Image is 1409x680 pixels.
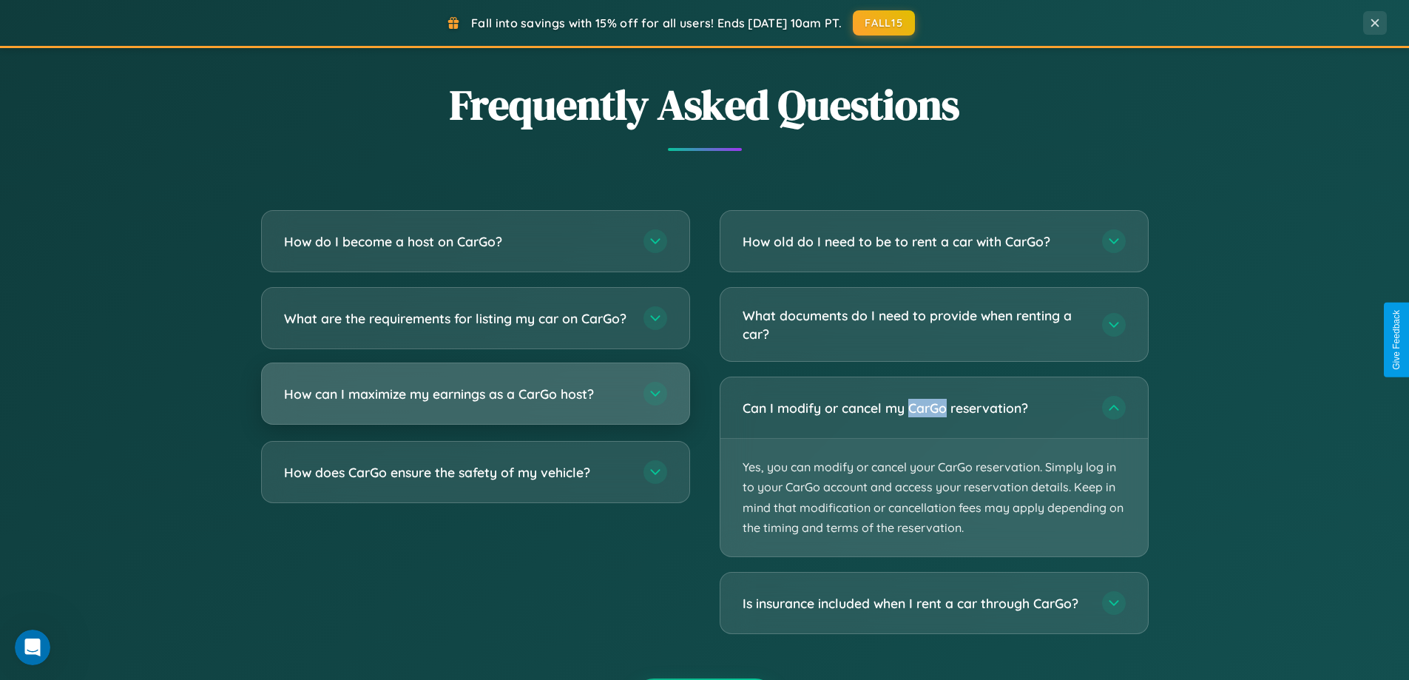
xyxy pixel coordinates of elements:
span: Fall into savings with 15% off for all users! Ends [DATE] 10am PT. [471,16,842,30]
h3: How do I become a host on CarGo? [284,232,629,251]
h3: What documents do I need to provide when renting a car? [743,306,1087,343]
p: Yes, you can modify or cancel your CarGo reservation. Simply log in to your CarGo account and acc... [720,439,1148,556]
h3: Can I modify or cancel my CarGo reservation? [743,399,1087,417]
h3: How old do I need to be to rent a car with CarGo? [743,232,1087,251]
div: Give Feedback [1391,310,1402,370]
button: FALL15 [853,10,915,36]
h3: What are the requirements for listing my car on CarGo? [284,309,629,328]
iframe: Intercom live chat [15,630,50,665]
h3: How does CarGo ensure the safety of my vehicle? [284,463,629,482]
h2: Frequently Asked Questions [261,76,1149,133]
h3: How can I maximize my earnings as a CarGo host? [284,385,629,403]
h3: Is insurance included when I rent a car through CarGo? [743,594,1087,613]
